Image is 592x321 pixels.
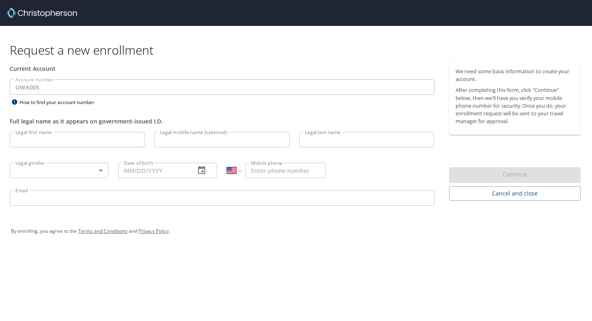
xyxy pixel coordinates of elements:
button: Cancel and close [449,186,581,201]
img: cbt logo [6,8,77,18]
div: By enrolling, you agree to the and . [11,221,581,241]
div: ​ [10,163,109,178]
div: Full legal name as it appears on government-issued I.D. [10,117,434,125]
p: We need some basic information to create your account. [456,68,575,83]
p: After completing this form, click "Continue" below, then we'll have you verify your mobile phone ... [456,86,575,125]
span: Cancel and close [456,189,575,199]
a: Terms and Conditions [78,227,128,234]
a: Privacy Policy [138,227,169,234]
input: MM/DD/YYYY [118,163,189,178]
div: Current Account [10,64,434,73]
div: How to find your account number [10,97,111,107]
h1: Request a new enrollment [10,42,587,58]
input: Enter phone number [245,163,326,178]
